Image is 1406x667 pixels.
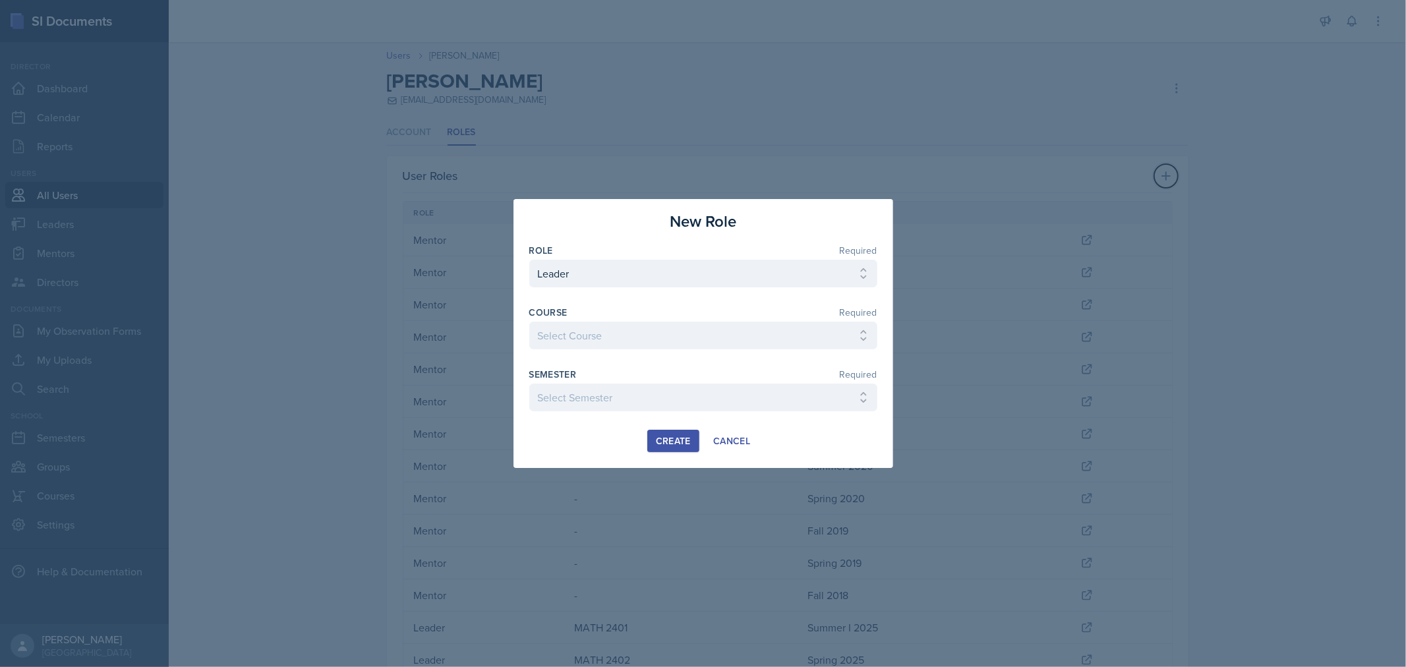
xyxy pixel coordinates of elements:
button: Cancel [705,430,759,452]
h3: New Role [670,210,736,233]
span: Required [840,308,877,317]
label: Semester [529,368,577,381]
div: Cancel [713,436,750,446]
label: Course [529,306,568,319]
button: Create [647,430,699,452]
span: Required [840,246,877,255]
div: Create [656,436,691,446]
label: Role [529,244,553,257]
span: Required [840,370,877,379]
